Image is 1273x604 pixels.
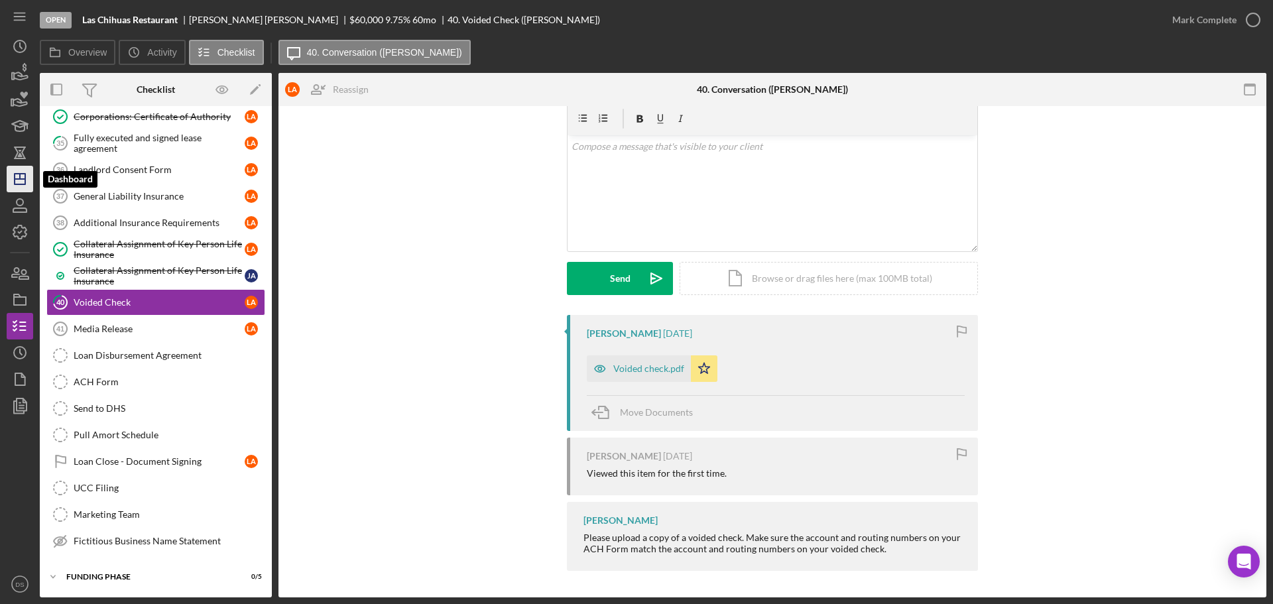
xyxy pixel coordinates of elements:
div: Collateral Assignment of Key Person Life Insurance [74,265,245,286]
div: UCC Filing [74,483,265,493]
div: L A [245,216,258,229]
div: Voided check.pdf [613,363,684,374]
div: Fictitious Business Name Statement [74,536,265,546]
a: 40Voided CheckLA [46,289,265,316]
tspan: 41 [56,325,64,333]
button: Checklist [189,40,264,65]
div: Loan Disbursement Agreement [74,350,265,361]
a: UCC Filing [46,475,265,501]
a: ACH Form [46,369,265,395]
label: Checklist [217,47,255,58]
div: Open Intercom Messenger [1228,546,1260,577]
div: Marketing Team [74,509,265,520]
div: [PERSON_NAME] [587,328,661,339]
tspan: 36 [56,166,64,174]
div: Checklist [137,84,175,95]
a: Fictitious Business Name Statement [46,528,265,554]
div: Voided Check [74,297,245,308]
div: L A [245,455,258,468]
div: Open [40,12,72,29]
a: 38Additional Insurance RequirementsLA [46,210,265,236]
div: L A [245,137,258,150]
div: 0 / 5 [238,573,262,581]
div: Pull Amort Schedule [74,430,265,440]
span: Move Documents [620,406,693,418]
label: 40. Conversation ([PERSON_NAME]) [307,47,462,58]
a: Marketing Team [46,501,265,528]
button: 40. Conversation ([PERSON_NAME]) [278,40,471,65]
div: L A [245,243,258,256]
div: 40. Voided Check ([PERSON_NAME]) [448,15,600,25]
b: Las Chihuas Restaurant [82,15,178,25]
label: Activity [147,47,176,58]
a: 37General Liability InsuranceLA [46,183,265,210]
button: Activity [119,40,185,65]
button: LAReassign [278,76,382,103]
a: Loan Disbursement Agreement [46,342,265,369]
div: [PERSON_NAME] [PERSON_NAME] [189,15,349,25]
a: Corporations: Certificate of AuthorityLA [46,103,265,130]
div: Reassign [333,76,369,103]
tspan: 37 [56,192,64,200]
div: L A [245,322,258,335]
div: ACH Form [74,377,265,387]
div: Please upload a copy of a voided check. Make sure the account and routing numbers on your ACH For... [583,532,965,554]
div: Media Release [74,324,245,334]
div: J A [245,269,258,282]
div: 40. Conversation ([PERSON_NAME]) [697,84,848,95]
a: Loan Close - Document SigningLA [46,448,265,475]
div: Corporations: Certificate of Authority [74,111,245,122]
div: [PERSON_NAME] [583,515,658,526]
div: General Liability Insurance [74,191,245,202]
button: Overview [40,40,115,65]
button: Voided check.pdf [587,355,717,382]
tspan: 35 [56,139,64,147]
div: Landlord Consent Form [74,164,245,175]
div: L A [245,163,258,176]
time: 2025-09-17 16:57 [663,451,692,461]
button: Move Documents [587,396,706,429]
a: Pull Amort Schedule [46,422,265,448]
a: 36Landlord Consent FormLA [46,156,265,183]
div: 60 mo [412,15,436,25]
div: Viewed this item for the first time. [587,468,727,479]
button: Send [567,262,673,295]
a: 41Media ReleaseLA [46,316,265,342]
div: Fully executed and signed lease agreement [74,133,245,154]
div: Collateral Assignment of Key Person Life Insurance [74,239,245,260]
a: Collateral Assignment of Key Person Life InsuranceJA [46,263,265,289]
div: Mark Complete [1172,7,1237,33]
div: Loan Close - Document Signing [74,456,245,467]
text: DS [15,581,24,588]
div: L A [245,296,258,309]
div: Send to DHS [74,403,265,414]
a: 35Fully executed and signed lease agreementLA [46,130,265,156]
div: Funding Phase [66,573,229,581]
div: [PERSON_NAME] [587,451,661,461]
div: Additional Insurance Requirements [74,217,245,228]
div: Send [610,262,631,295]
a: Collateral Assignment of Key Person Life InsuranceLA [46,236,265,263]
button: DS [7,571,33,597]
tspan: 38 [56,219,64,227]
span: $60,000 [349,14,383,25]
time: 2025-09-17 17:12 [663,328,692,339]
button: Mark Complete [1159,7,1266,33]
div: L A [245,190,258,203]
tspan: 40 [56,298,65,306]
div: 9.75 % [385,15,410,25]
label: Overview [68,47,107,58]
div: L A [245,110,258,123]
a: Send to DHS [46,395,265,422]
div: L A [285,82,300,97]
